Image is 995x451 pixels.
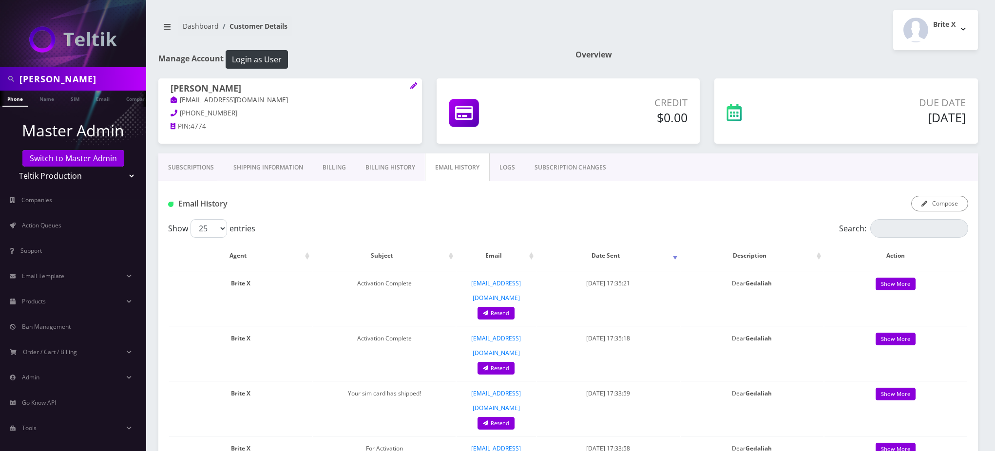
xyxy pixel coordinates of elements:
[313,381,456,435] td: Your sim card has shipped!
[811,95,966,110] p: Due Date
[933,20,956,29] h2: Brite X
[180,109,237,117] span: [PHONE_NUMBER]
[555,95,688,110] p: Credit
[19,70,144,88] input: Search in Company
[22,398,56,407] span: Go Know API
[457,242,536,270] th: Email: activate to sort column ascending
[22,150,124,167] a: Switch to Master Admin
[471,279,521,302] a: [EMAIL_ADDRESS][DOMAIN_NAME]
[22,322,71,331] span: Ban Management
[158,16,561,44] nav: breadcrumb
[824,242,967,270] th: Action
[66,91,84,106] a: SIM
[876,333,916,346] a: Show More
[356,153,425,182] a: Billing History
[22,424,37,432] span: Tools
[231,389,250,397] strong: Brite X
[2,91,28,107] a: Phone
[686,276,819,291] p: Dear
[171,95,288,105] a: [EMAIL_ADDRESS][DOMAIN_NAME]
[537,242,680,270] th: Date Sent: activate to sort column ascending
[478,307,515,320] a: Resend
[746,389,772,397] strong: Gedaliah
[586,389,630,397] span: [DATE] 17:33:59
[22,272,64,280] span: Email Template
[876,388,916,401] a: Show More
[555,110,688,125] h5: $0.00
[746,279,772,287] strong: Gedaliah
[231,334,250,342] strong: Brite X
[575,50,978,59] h1: Overview
[313,242,456,270] th: Subject: activate to sort column ascending
[171,122,191,132] a: PIN:
[158,50,561,69] h1: Manage Account
[224,53,288,64] a: Login as User
[811,110,966,125] h5: [DATE]
[21,196,52,204] span: Companies
[478,362,515,375] a: Resend
[525,153,616,182] a: SUBSCRIPTION CHANGES
[35,91,59,106] a: Name
[29,26,117,53] img: Teltik Production
[686,331,819,346] p: Dear
[870,219,968,238] input: Search:
[586,334,630,342] span: [DATE] 17:35:18
[490,153,525,182] a: LOGS
[20,246,42,255] span: Support
[686,386,819,401] p: Dear
[23,348,77,356] span: Order / Cart / Billing
[876,278,916,291] a: Show More
[471,334,521,357] a: [EMAIL_ADDRESS][DOMAIN_NAME]
[168,199,425,208] h1: Email History
[681,242,823,270] th: Description: activate to sort column ascending
[171,83,410,95] h1: [PERSON_NAME]
[911,196,968,211] button: Compose
[313,153,356,182] a: Billing
[746,334,772,342] strong: Gedaliah
[219,21,287,31] li: Customer Details
[183,21,219,31] a: Dashboard
[226,50,288,69] button: Login as User
[224,153,313,182] a: Shipping Information
[586,279,630,287] span: [DATE] 17:35:21
[839,219,968,238] label: Search:
[313,326,456,380] td: Activation Complete
[231,279,250,287] strong: Brite X
[191,219,227,238] select: Showentries
[478,417,515,430] a: Resend
[22,297,46,305] span: Products
[313,271,456,325] td: Activation Complete
[158,153,224,182] a: Subscriptions
[471,389,521,412] a: [EMAIL_ADDRESS][DOMAIN_NAME]
[168,219,255,238] label: Show entries
[169,242,312,270] th: Agent: activate to sort column ascending
[91,91,115,106] a: Email
[22,221,61,229] span: Action Queues
[121,91,154,106] a: Company
[191,122,206,131] span: 4774
[22,373,39,381] span: Admin
[893,10,978,50] button: Brite X
[425,153,490,182] a: EMAIL HISTORY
